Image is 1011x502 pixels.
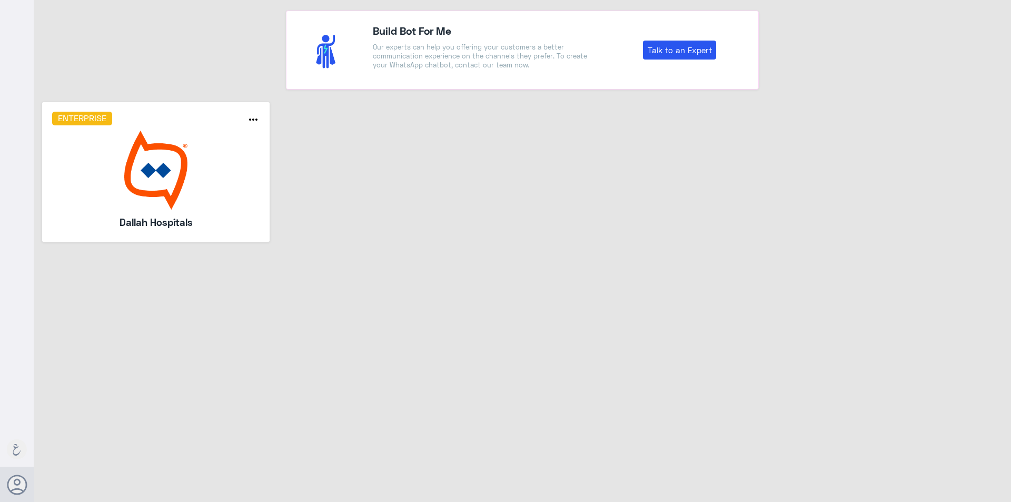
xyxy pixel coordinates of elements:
[247,113,260,126] i: more_horiz
[373,23,593,38] h4: Build Bot For Me
[52,131,260,210] img: bot image
[373,43,593,70] p: Our experts can help you offering your customers a better communication experience on the channel...
[643,41,716,60] a: Talk to an Expert
[247,113,260,129] button: more_horiz
[7,475,27,495] button: Avatar
[80,215,232,230] h5: Dallah Hospitals
[52,112,113,125] h6: Enterprise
